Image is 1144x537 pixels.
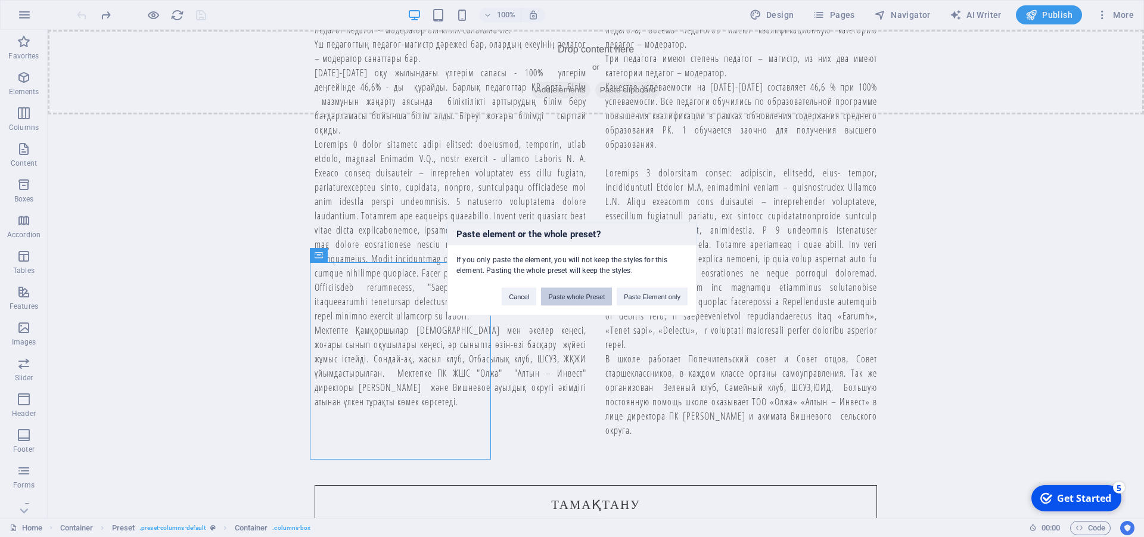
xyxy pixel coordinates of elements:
span: Add elements [484,52,543,69]
div: Get Started 5 items remaining, 0% complete [7,5,97,31]
div: 5 [88,1,100,13]
span: Paste clipboard [548,52,613,69]
div: If you only paste the element, you will not keep the styles for this element. Pasting the whole p... [447,245,697,275]
button: Cancel [502,287,536,305]
h3: Paste element or the whole preset? [447,222,697,245]
button: Paste whole Preset [541,287,612,305]
div: Get Started [32,11,86,24]
button: Paste Element only [617,287,688,305]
